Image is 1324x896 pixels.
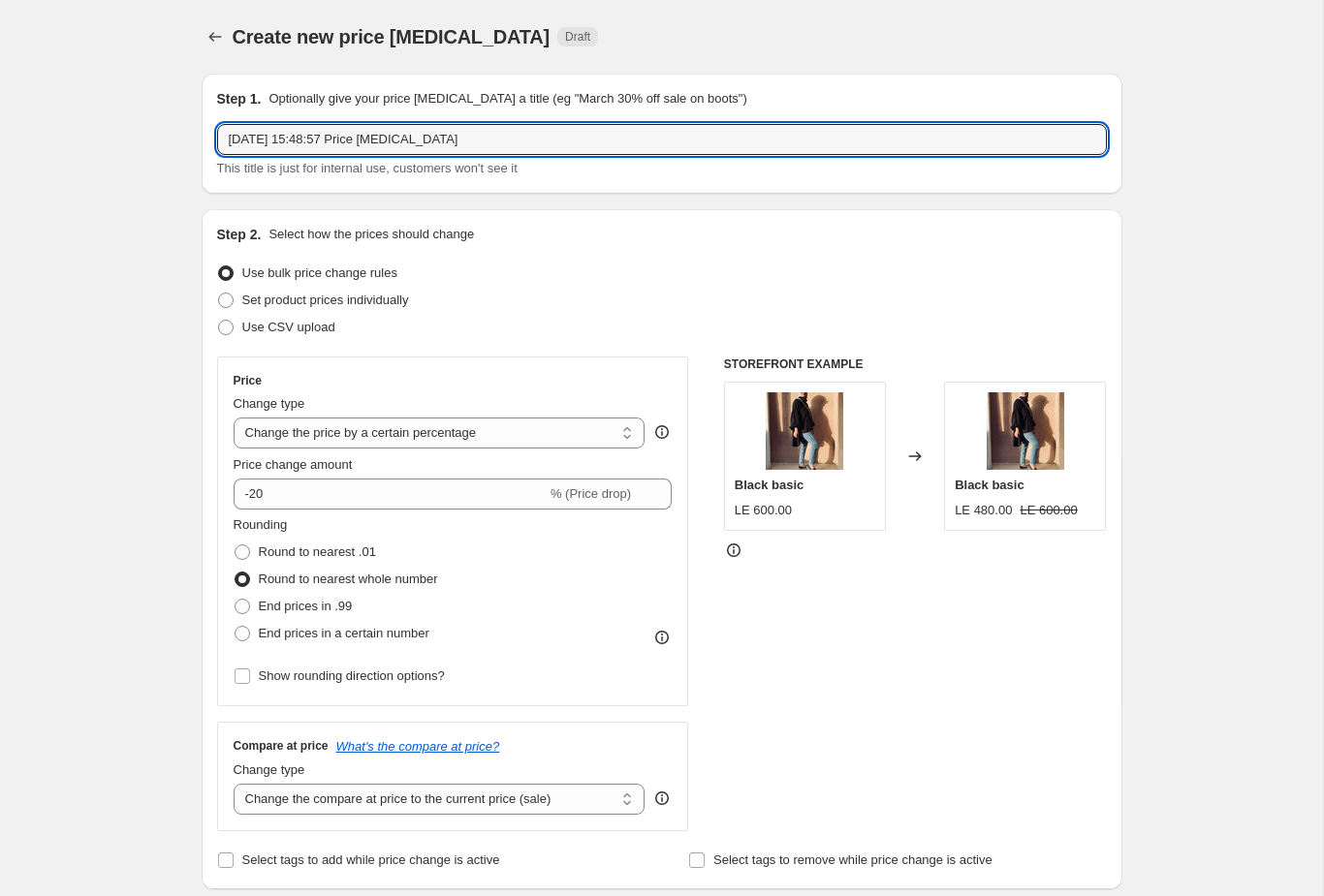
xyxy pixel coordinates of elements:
[713,852,993,867] span: Select tags to remove while price change is active
[268,225,474,244] p: Select how the prices should change
[234,373,262,388] h3: Price
[242,852,500,867] span: Select tags to add while price change is active
[234,517,288,532] span: Rounding
[234,762,305,777] span: Change type
[987,392,1064,470] img: 4AA5F648-601E-4C0A-9A4B-653533EA59D9_80x.jpg
[268,89,746,108] p: Optionally give your price [MEDICAL_DATA] a title (eg "March 30% off sale on boots")
[652,788,672,808] div: help
[242,320,335,334] span: Use CSV upload
[202,23,229,50] button: Price change jobs
[336,739,500,754] button: What's the compare at price?
[955,501,1012,520] div: LE 480.00
[259,572,438,586] span: Round to nearest whole number
[652,422,672,442] div: help
[217,89,262,108] h2: Step 1.
[242,293,409,307] span: Set product prices individually
[217,161,518,175] span: This title is just for internal use, customers won't see it
[955,478,1025,492] span: Black basic
[259,626,429,640] span: End prices in a certain number
[259,668,445,683] span: Show rounding direction options?
[217,124,1107,155] input: 30% off holiday sale
[1020,501,1077,520] strike: LE 600.00
[735,478,804,492] span: Black basic
[259,599,353,613] span: End prices in .99
[259,544,376,559] span: Round to nearest .01
[234,738,329,754] h3: Compare at price
[234,479,547,510] input: -15
[724,356,1107,372] h6: STOREFRONT EXAMPLE
[242,265,397,280] span: Use bulk price change rules
[233,26,551,47] span: Create new price [MEDICAL_DATA]
[565,29,590,45] span: Draft
[735,501,792,520] div: LE 600.00
[766,392,843,470] img: 4AA5F648-601E-4C0A-9A4B-653533EA59D9_80x.jpg
[234,396,305,411] span: Change type
[234,457,353,472] span: Price change amount
[217,225,262,244] h2: Step 2.
[551,486,631,501] span: % (Price drop)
